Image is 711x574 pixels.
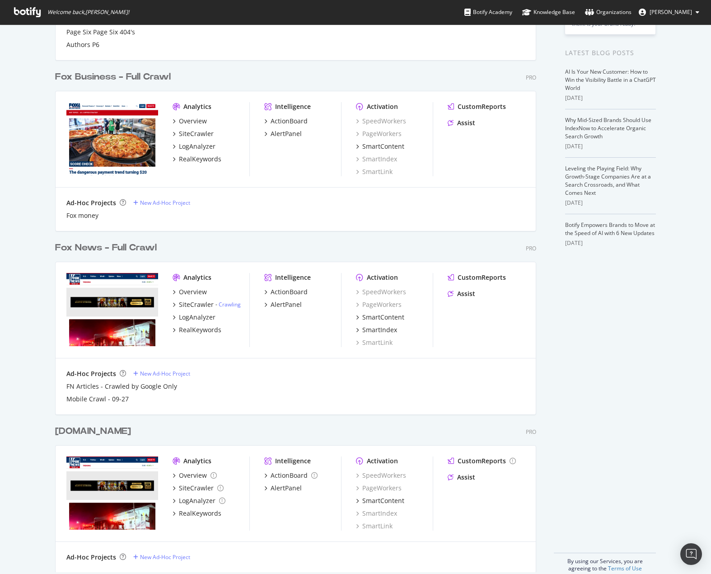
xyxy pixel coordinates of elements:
[565,165,651,197] a: Leveling the Playing Field: Why Growth-Stage Companies Are at a Search Crossroads, and What Comes...
[66,198,116,207] div: Ad-Hoc Projects
[264,117,308,126] a: ActionBoard
[55,425,135,438] a: [DOMAIN_NAME]
[526,245,536,252] div: Pro
[362,325,397,334] div: SmartIndex
[356,313,404,322] a: SmartContent
[271,300,302,309] div: AlertPanel
[367,456,398,466] div: Activation
[565,94,656,102] div: [DATE]
[179,287,207,296] div: Overview
[680,543,702,565] div: Open Intercom Messenger
[362,496,404,505] div: SmartContent
[173,300,241,309] a: SiteCrawler- Crawling
[66,211,98,220] a: Fox money
[356,496,404,505] a: SmartContent
[179,325,221,334] div: RealKeywords
[356,129,402,138] a: PageWorkers
[133,199,190,207] a: New Ad-Hoc Project
[271,484,302,493] div: AlertPanel
[356,471,406,480] a: SpeedWorkers
[458,456,506,466] div: CustomReports
[522,8,575,17] div: Knowledge Base
[457,289,475,298] div: Assist
[133,370,190,377] a: New Ad-Hoc Project
[173,155,221,164] a: RealKeywords
[554,553,656,572] div: By using our Services, you are agreeing to the
[356,287,406,296] a: SpeedWorkers
[179,129,214,138] div: SiteCrawler
[458,273,506,282] div: CustomReports
[271,129,302,138] div: AlertPanel
[55,425,131,438] div: [DOMAIN_NAME]
[458,102,506,111] div: CustomReports
[215,301,241,308] div: -
[565,68,656,92] a: AI Is Your New Customer: How to Win the Visibility Battle in a ChatGPT World
[66,273,158,346] img: www.foxnews.com
[448,473,475,482] a: Assist
[173,142,215,151] a: LogAnalyzer
[356,509,397,518] a: SmartIndex
[179,142,215,151] div: LogAnalyzer
[66,102,158,175] img: www.foxbusiness.com
[264,471,318,480] a: ActionBoard
[356,300,402,309] a: PageWorkers
[179,313,215,322] div: LogAnalyzer
[173,471,217,480] a: Overview
[356,167,393,176] a: SmartLink
[356,142,404,151] a: SmartContent
[183,456,211,466] div: Analytics
[362,142,404,151] div: SmartContent
[356,325,397,334] a: SmartIndex
[526,74,536,81] div: Pro
[362,313,404,322] div: SmartContent
[179,509,221,518] div: RealKeywords
[66,553,116,562] div: Ad-Hoc Projects
[448,273,506,282] a: CustomReports
[448,102,506,111] a: CustomReports
[367,102,398,111] div: Activation
[173,287,207,296] a: Overview
[140,199,190,207] div: New Ad-Hoc Project
[367,273,398,282] div: Activation
[457,473,475,482] div: Assist
[565,48,656,58] div: Latest Blog Posts
[356,484,402,493] a: PageWorkers
[271,471,308,480] div: ActionBoard
[526,428,536,436] div: Pro
[464,8,512,17] div: Botify Academy
[179,300,214,309] div: SiteCrawler
[173,509,221,518] a: RealKeywords
[448,118,475,127] a: Assist
[565,199,656,207] div: [DATE]
[271,117,308,126] div: ActionBoard
[173,325,221,334] a: RealKeywords
[356,155,397,164] a: SmartIndex
[66,28,135,37] a: Page Six Page Six 404's
[448,456,516,466] a: CustomReports
[173,313,215,322] a: LogAnalyzer
[66,395,129,404] div: Mobile Crawl - 09-27
[66,40,99,49] a: Authors P6
[275,273,311,282] div: Intelligence
[448,289,475,298] a: Assist
[47,9,129,16] span: Welcome back, [PERSON_NAME] !
[173,496,225,505] a: LogAnalyzer
[457,118,475,127] div: Assist
[140,553,190,561] div: New Ad-Hoc Project
[173,484,224,493] a: SiteCrawler
[173,117,207,126] a: Overview
[356,522,393,531] a: SmartLink
[66,382,177,391] a: FN Articles - Crawled by Google Only
[66,456,158,530] img: fox-bulkexport.com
